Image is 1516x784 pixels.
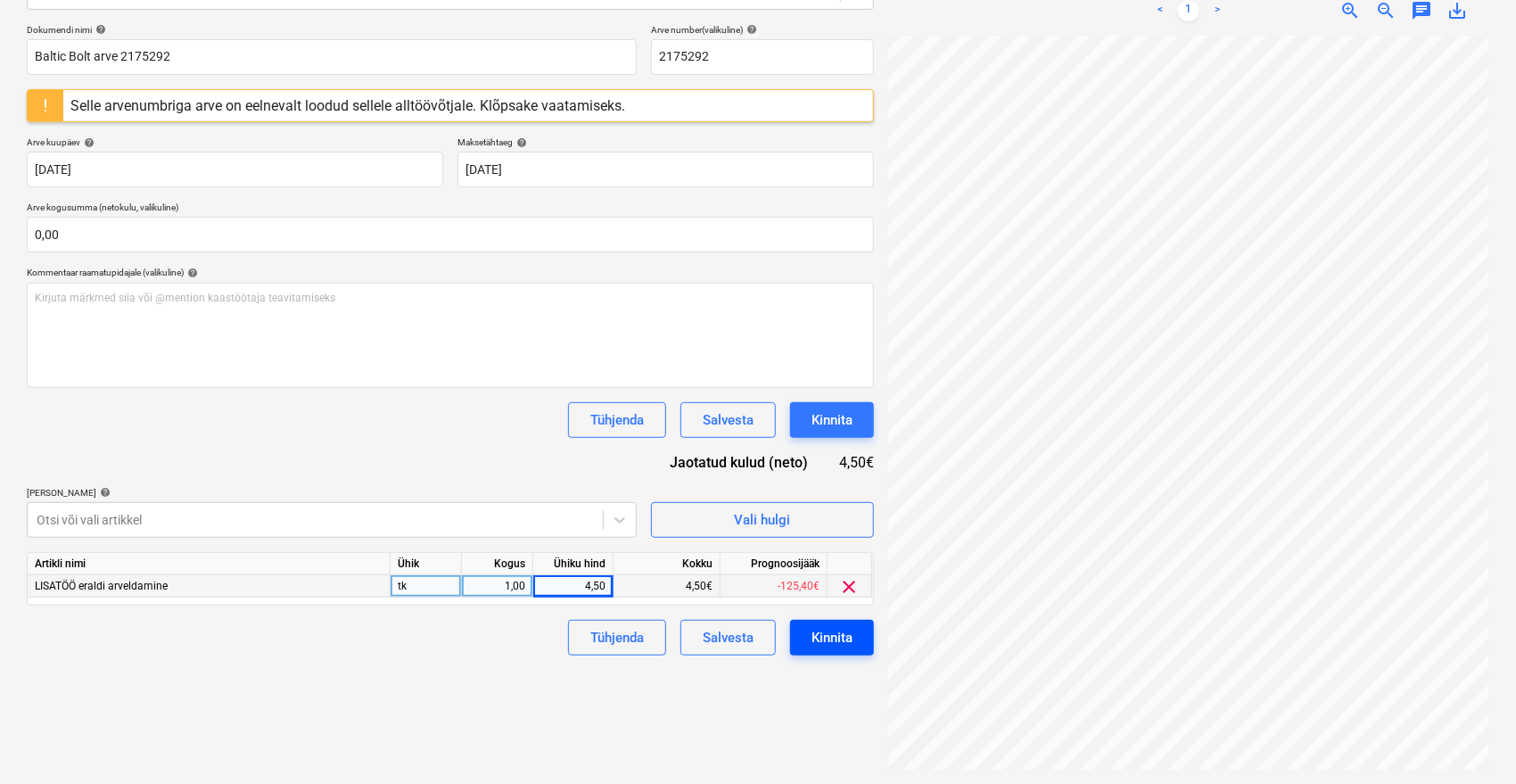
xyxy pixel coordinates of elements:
div: 1,00 [469,575,525,598]
div: 4,50 [540,575,606,598]
span: help [184,268,198,278]
span: help [80,137,95,148]
div: 4,50€ [836,452,874,473]
span: help [513,137,527,148]
div: tk [391,575,462,598]
div: Artikli nimi [28,553,391,575]
button: Salvesta [680,620,776,656]
div: Kogus [462,553,533,575]
div: Selle arvenumbriga arve on eelnevalt loodud sellele alltöövõtjale. Klõpsake vaatamiseks. [70,97,625,114]
input: Dokumendi nimi [27,39,637,75]
button: Kinnita [790,402,874,438]
div: [PERSON_NAME] [27,487,637,499]
div: Arve number (valikuline) [651,24,874,36]
div: Salvesta [703,409,754,432]
button: Vali hulgi [651,502,874,538]
input: Arve number [651,39,874,75]
div: -125,40€ [721,575,828,598]
button: Salvesta [680,402,776,438]
div: Dokumendi nimi [27,24,637,36]
div: Arve kuupäev [27,136,443,148]
button: Kinnita [790,620,874,656]
input: Tähtaega pole määratud [457,152,874,187]
input: Arve kuupäeva pole määratud. [27,152,443,187]
div: Kinnita [812,626,853,649]
input: Arve kogusumma (netokulu, valikuline) [27,217,874,252]
span: help [92,24,106,35]
div: Tühjenda [590,626,644,649]
div: Kommentaar raamatupidajale (valikuline) [27,267,874,278]
span: LISATÖÖ eraldi arveldamine [35,580,168,592]
div: Ühik [391,553,462,575]
div: Ühiku hind [533,553,614,575]
button: Tühjenda [568,620,666,656]
div: Prognoosijääk [721,553,828,575]
button: Tühjenda [568,402,666,438]
span: help [743,24,757,35]
div: Jaotatud kulud (neto) [642,452,836,473]
div: Maksetähtaeg [457,136,874,148]
span: help [96,487,111,498]
p: Arve kogusumma (netokulu, valikuline) [27,202,874,217]
span: clear [839,576,861,598]
div: Salvesta [703,626,754,649]
div: Kinnita [812,409,853,432]
div: Tühjenda [590,409,644,432]
div: Kokku [614,553,721,575]
div: Vali hulgi [734,508,790,532]
div: 4,50€ [614,575,721,598]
